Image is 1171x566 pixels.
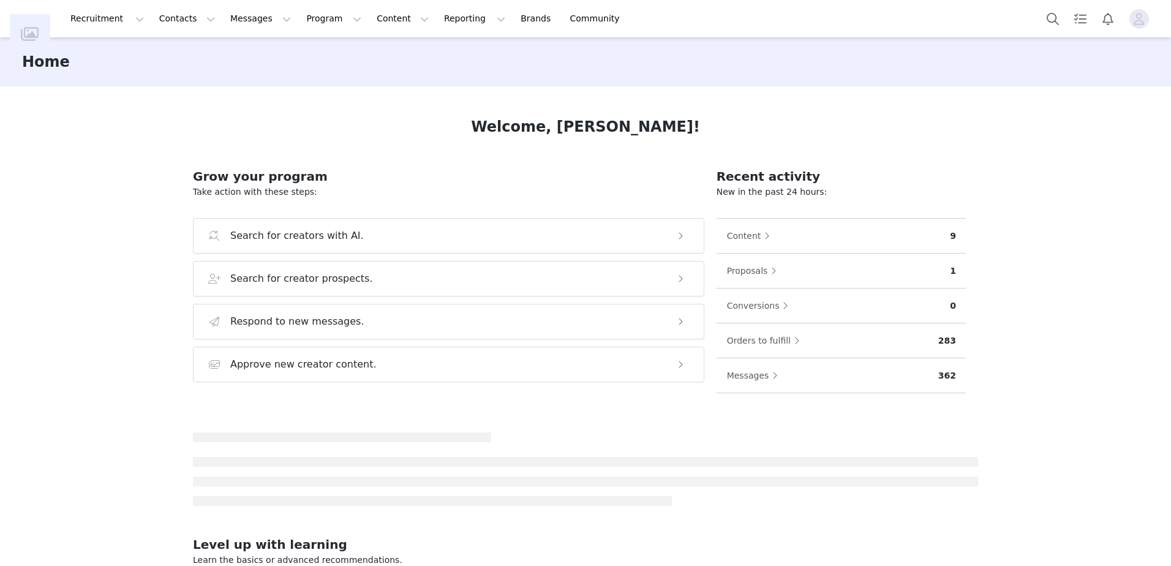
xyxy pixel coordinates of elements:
[299,5,369,32] button: Program
[230,271,373,286] h3: Search for creator prospects.
[230,314,364,329] h3: Respond to new messages.
[726,226,777,246] button: Content
[230,357,377,372] h3: Approve new creator content.
[726,331,806,350] button: Orders to fulfill
[726,296,795,315] button: Conversions
[230,228,364,243] h3: Search for creators with AI.
[437,5,513,32] button: Reporting
[369,5,436,32] button: Content
[22,51,70,73] h3: Home
[63,5,151,32] button: Recruitment
[193,218,704,254] button: Search for creators with AI.
[950,265,956,277] p: 1
[193,167,704,186] h2: Grow your program
[193,347,704,382] button: Approve new creator content.
[223,5,298,32] button: Messages
[1133,9,1145,29] div: avatar
[938,334,956,347] p: 283
[152,5,222,32] button: Contacts
[717,186,966,198] p: New in the past 24 hours:
[471,116,700,138] h1: Welcome, [PERSON_NAME]!
[193,304,704,339] button: Respond to new messages.
[726,261,783,281] button: Proposals
[193,535,978,554] h2: Level up with learning
[563,5,633,32] a: Community
[1039,5,1066,32] button: Search
[193,261,704,296] button: Search for creator prospects.
[950,230,956,243] p: 9
[950,300,956,312] p: 0
[726,366,785,385] button: Messages
[193,186,704,198] p: Take action with these steps:
[1122,9,1161,29] button: Profile
[1094,5,1121,32] button: Notifications
[513,5,562,32] a: Brands
[717,167,966,186] h2: Recent activity
[938,369,956,382] p: 362
[1067,5,1094,32] a: Tasks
